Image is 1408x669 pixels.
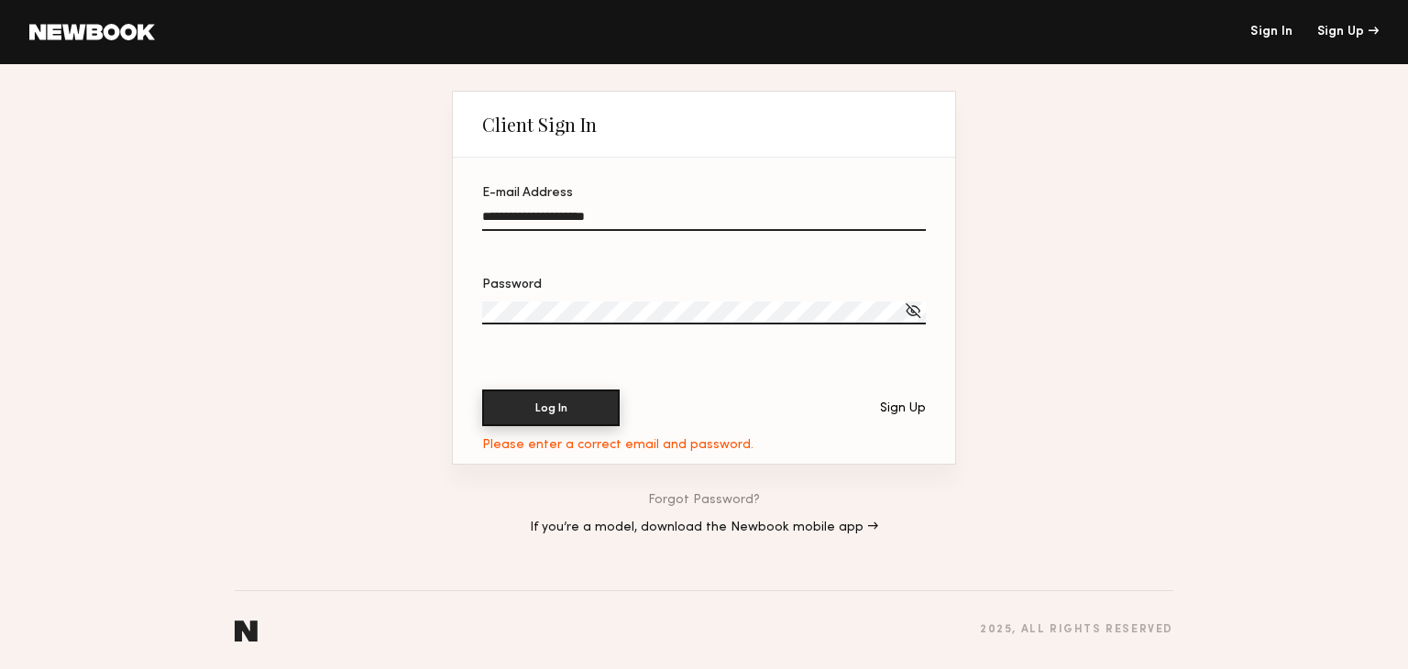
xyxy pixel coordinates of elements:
div: E-mail Address [482,187,926,200]
input: Password [482,302,926,324]
div: 2025 , all rights reserved [980,624,1173,636]
a: Sign In [1250,26,1292,38]
a: Forgot Password? [648,494,760,507]
div: Please enter a correct email and password. [482,438,753,453]
a: If you’re a model, download the Newbook mobile app → [530,521,878,534]
input: E-mail Address [482,210,926,231]
div: Sign Up [880,402,926,415]
div: Client Sign In [482,114,597,136]
div: Sign Up [1317,26,1379,38]
button: Log In [482,389,620,426]
div: Password [482,279,926,291]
